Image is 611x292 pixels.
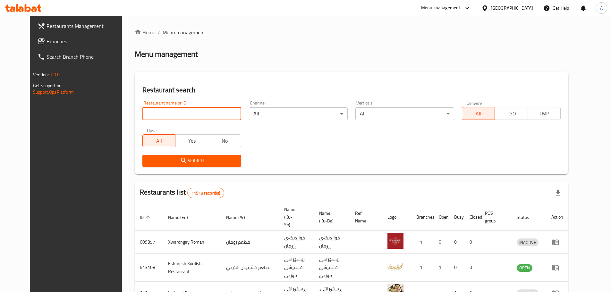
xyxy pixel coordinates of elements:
[145,136,173,146] span: All
[32,49,132,64] a: Search Branch Phone
[355,107,454,120] div: All
[465,109,492,118] span: All
[449,204,464,231] th: Busy
[314,254,350,282] td: رێستۆرانتی کشمیشى كوردى
[600,4,603,12] span: A
[33,71,49,79] span: Version:
[187,188,224,198] div: Total records count
[464,254,480,282] td: 0
[142,85,561,95] h2: Restaurant search
[387,233,403,249] img: Xwardngay Roman
[411,204,434,231] th: Branches
[517,264,532,271] span: OPEN
[148,157,236,165] span: Search
[411,254,434,282] td: 1
[434,204,449,231] th: Open
[208,134,241,147] button: No
[32,18,132,34] a: Restaurants Management
[142,107,241,120] input: Search for restaurant name or ID..
[517,213,538,221] span: Status
[32,34,132,49] a: Branches
[221,254,279,282] td: مطعم كشميش الكردي
[142,155,241,167] button: Search
[140,188,225,198] h2: Restaurants list
[135,29,155,36] a: Home
[147,128,159,132] label: Upsell
[33,81,63,90] span: Get support on:
[135,49,198,59] h2: Menu management
[355,209,375,225] span: Ref. Name
[464,231,480,254] td: 0
[382,204,411,231] th: Logo
[497,109,525,118] span: TGO
[314,231,350,254] td: خواردنگەی ڕۆمان
[158,29,160,36] li: /
[421,4,461,12] div: Menu-management
[495,107,528,120] button: TGO
[142,134,175,147] button: All
[47,22,127,30] span: Restaurants Management
[485,209,504,225] span: POS group
[434,231,449,254] td: 0
[168,213,196,221] span: Name (En)
[411,231,434,254] td: 1
[464,204,480,231] th: Closed
[163,231,221,254] td: Xwardngay Roman
[551,238,563,246] div: Menu
[135,231,163,254] td: 609857
[188,190,224,196] span: 11518 record(s)
[530,109,558,118] span: TMP
[284,205,306,229] span: Name (Ku-So)
[491,4,533,12] div: [GEOGRAPHIC_DATA]
[135,29,568,36] nav: breadcrumb
[279,231,314,254] td: خواردنگەی ڕۆمان
[50,71,60,79] span: 1.0.0
[546,204,568,231] th: Action
[211,136,238,146] span: No
[528,107,561,120] button: TMP
[550,185,566,201] div: Export file
[449,254,464,282] td: 0
[178,136,206,146] span: Yes
[434,254,449,282] td: 1
[449,231,464,254] td: 0
[135,254,163,282] td: 613108
[163,29,205,36] span: Menu management
[221,231,279,254] td: مطعم رومان
[226,213,253,221] span: Name (Ar)
[517,239,539,246] span: INACTIVE
[47,38,127,45] span: Branches
[163,254,221,282] td: Kshmesh Kurdish Restaurant
[249,107,348,120] div: All
[319,209,342,225] span: Name (Ku-Ba)
[466,101,482,105] label: Delivery
[140,213,152,221] span: ID
[387,258,403,274] img: Kshmesh Kurdish Restaurant
[551,264,563,271] div: Menu
[33,88,74,96] a: Support.OpsPlatform
[462,107,495,120] button: All
[47,53,127,61] span: Search Branch Phone
[175,134,208,147] button: Yes
[279,254,314,282] td: رێستۆرانتی کشمیشى كوردى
